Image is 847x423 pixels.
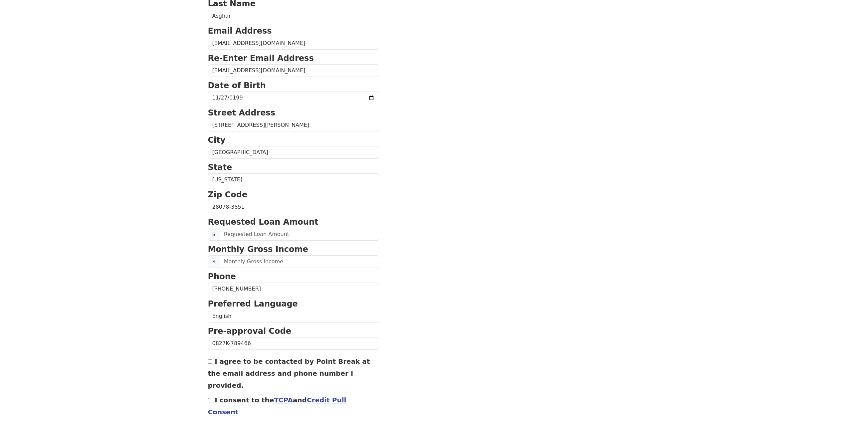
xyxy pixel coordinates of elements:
strong: Email Address [208,26,272,36]
strong: City [208,135,226,145]
strong: Zip Code [208,190,248,199]
strong: Pre-approval Code [208,326,292,336]
span: $ [208,228,220,241]
input: Zip Code [208,201,379,213]
strong: Date of Birth [208,81,266,90]
strong: State [208,163,232,172]
strong: Street Address [208,108,276,117]
strong: Requested Loan Amount [208,217,318,227]
span: $ [208,255,220,268]
a: TCPA [274,396,293,404]
input: Monthly Gross Income [220,255,379,268]
input: Phone [208,283,379,295]
input: Last Name [208,10,379,22]
input: Pre-approval Code [208,337,379,350]
label: I consent to the and [208,396,346,416]
input: Re-Enter Email Address [208,64,379,77]
input: Street Address [208,119,379,131]
strong: Phone [208,272,236,281]
strong: Re-Enter Email Address [208,54,314,63]
label: I agree to be contacted by Point Break at the email address and phone number I provided. [208,357,370,389]
input: City [208,146,379,159]
input: Email Address [208,37,379,50]
input: Requested Loan Amount [220,228,379,241]
strong: Preferred Language [208,299,298,309]
p: Monthly Gross Income [208,243,379,255]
